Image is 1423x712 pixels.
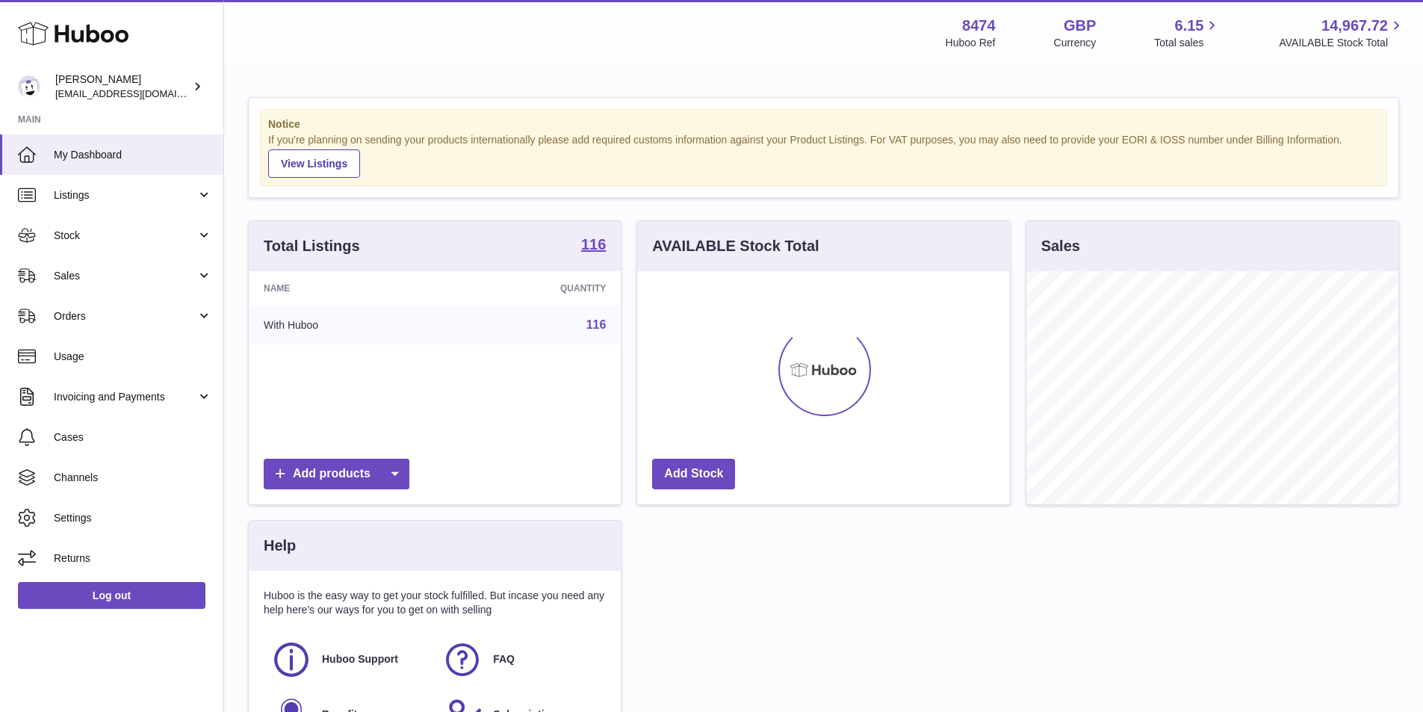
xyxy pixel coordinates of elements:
strong: 116 [581,237,606,252]
span: Invoicing and Payments [54,390,196,404]
div: If you're planning on sending your products internationally please add required customs informati... [268,133,1379,178]
span: AVAILABLE Stock Total [1279,36,1405,50]
a: Huboo Support [271,640,427,680]
span: 14,967.72 [1321,16,1388,36]
span: Orders [54,309,196,324]
h3: Help [264,536,296,556]
span: Channels [54,471,212,485]
th: Quantity [445,271,621,306]
span: Settings [54,511,212,525]
span: Usage [54,350,212,364]
strong: Notice [268,117,1379,131]
div: [PERSON_NAME] [55,72,190,101]
span: Huboo Support [322,652,398,666]
span: Listings [54,188,196,202]
h3: AVAILABLE Stock Total [652,236,819,256]
h3: Sales [1041,236,1080,256]
strong: 8474 [962,16,996,36]
p: Huboo is the easy way to get your stock fulfilled. But incase you need any help here's our ways f... [264,589,606,617]
h3: Total Listings [264,236,360,256]
th: Name [249,271,445,306]
span: Returns [54,551,212,566]
span: 6.15 [1175,16,1204,36]
a: 116 [581,237,606,255]
td: With Huboo [249,306,445,344]
a: Log out [18,582,205,609]
a: 116 [586,318,607,331]
a: Add products [264,459,409,489]
div: Huboo Ref [946,36,996,50]
strong: GBP [1064,16,1096,36]
a: 14,967.72 AVAILABLE Stock Total [1279,16,1405,50]
span: Stock [54,229,196,243]
span: Total sales [1154,36,1221,50]
span: Sales [54,269,196,283]
a: Add Stock [652,459,735,489]
img: orders@neshealth.com [18,75,40,98]
span: FAQ [493,652,515,666]
a: 6.15 Total sales [1154,16,1221,50]
span: Cases [54,430,212,445]
span: My Dashboard [54,148,212,162]
a: FAQ [442,640,598,680]
span: [EMAIL_ADDRESS][DOMAIN_NAME] [55,87,220,99]
div: Currency [1054,36,1097,50]
a: View Listings [268,149,360,178]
